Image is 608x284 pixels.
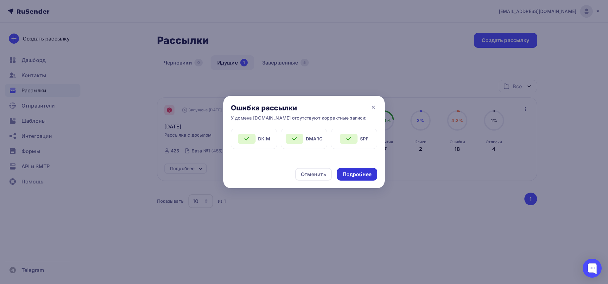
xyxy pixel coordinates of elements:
div: Ошибка рассылки [231,103,366,112]
div: Отменить [301,170,326,178]
div: Подробнее [343,171,371,178]
span: SPF [360,136,368,142]
span: DMARC [306,136,323,142]
span: DKIM [258,136,270,142]
div: У домена [DOMAIN_NAME] отсутствуют корректные записи: [231,115,366,121]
